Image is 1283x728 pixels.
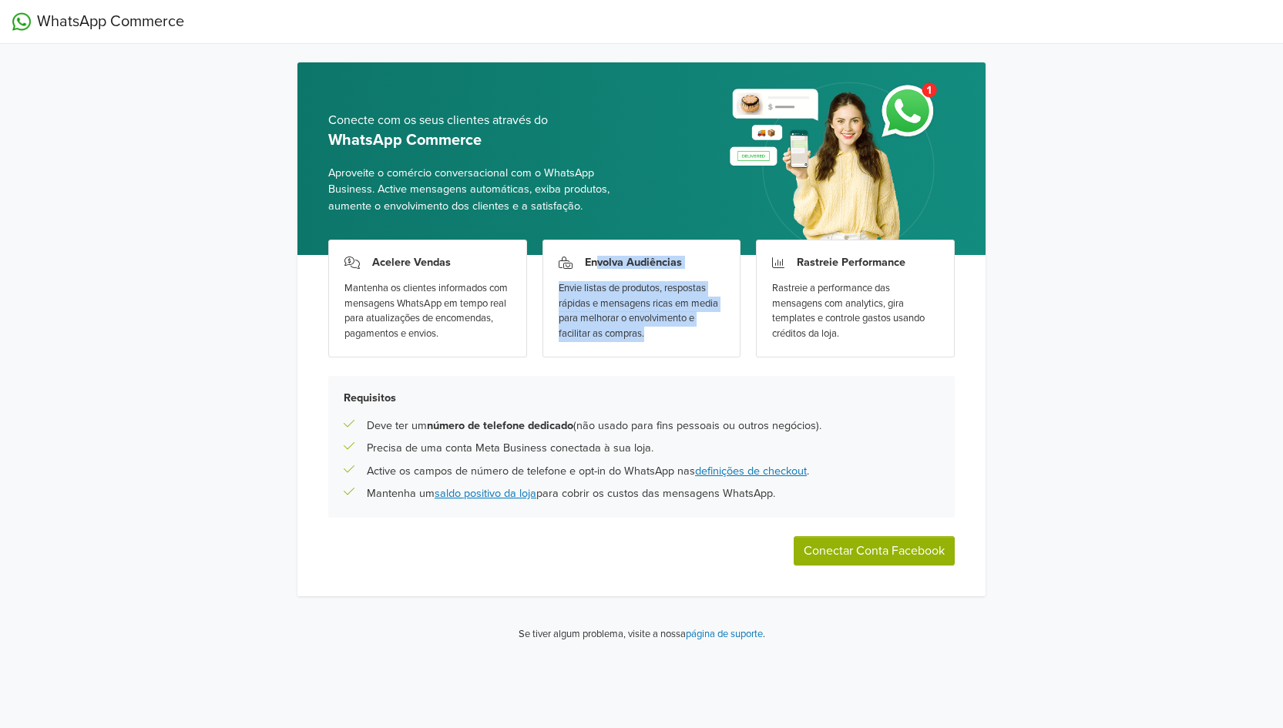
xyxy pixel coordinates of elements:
a: definições de checkout [695,465,807,478]
span: Aproveite o comércio conversacional com o WhatsApp Business. Active mensagens automáticas, exiba ... [328,165,630,215]
img: WhatsApp [12,12,31,31]
p: Precisa de uma conta Meta Business conectada à sua loja. [367,440,653,457]
button: Conectar Conta Facebook [794,536,955,565]
h3: Rastreie Performance [797,256,905,269]
p: Active os campos de número de telefone e opt-in do WhatsApp nas . [367,463,809,480]
a: saldo positivo da loja [435,487,536,500]
a: página de suporte [686,628,763,640]
h5: Requisitos [344,391,939,404]
h5: WhatsApp Commerce [328,131,630,149]
div: Mantenha os clientes informados com mensagens WhatsApp em tempo real para atualizações de encomen... [344,281,511,341]
p: Deve ter um (não usado para fins pessoais ou outros negócios). [367,418,821,434]
b: número de telefone dedicado [427,419,573,432]
div: Envie listas de produtos, respostas rápidas e mensagens ricas em media para melhorar o envolvimen... [559,281,725,341]
div: Rastreie a performance das mensagens com analytics, gira templates e controle gastos usando crédi... [772,281,939,341]
h3: Acelere Vendas [372,256,451,269]
h3: Envolva Audiências [585,256,682,269]
span: WhatsApp Commerce [37,10,184,33]
p: Mantenha um para cobrir os custos das mensagens WhatsApp. [367,485,775,502]
h5: Conecte com os seus clientes através do [328,113,630,128]
img: whatsapp_setup_banner [717,73,955,255]
p: Se tiver algum problema, visite a nossa . [519,627,765,642]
